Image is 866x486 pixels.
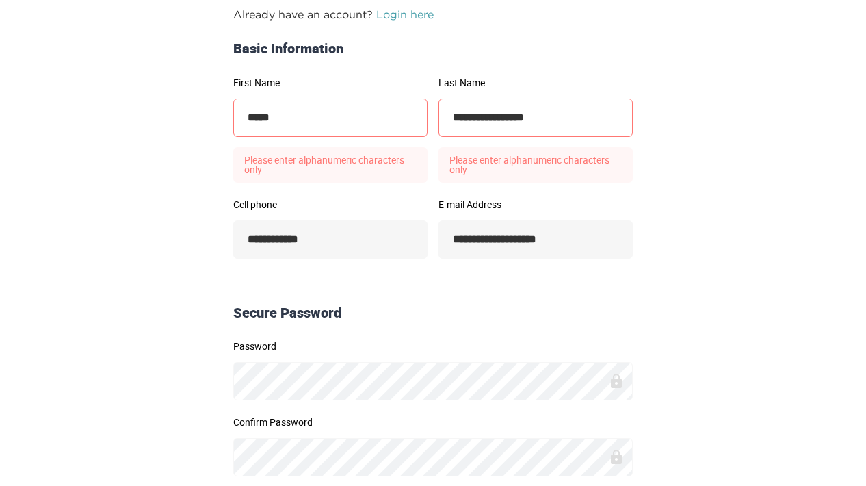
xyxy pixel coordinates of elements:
[233,78,428,88] label: First Name
[438,78,633,88] label: Last Name
[228,303,638,323] div: Secure Password
[233,200,428,209] label: Cell phone
[228,39,638,59] div: Basic Information
[438,147,633,183] p: Please enter alphanumeric characters only
[233,418,633,427] label: Confirm Password
[233,342,633,351] label: Password
[233,147,428,183] p: Please enter alphanumeric characters only
[376,8,434,21] a: Login here
[438,200,633,209] label: E-mail Address
[233,6,633,23] p: Already have an account?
